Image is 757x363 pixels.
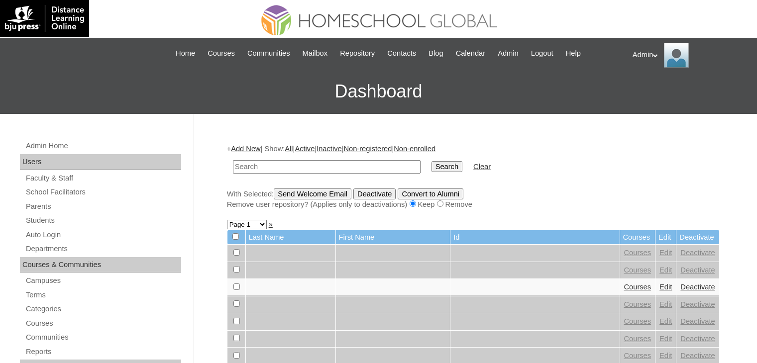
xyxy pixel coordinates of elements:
a: Terms [25,289,181,301]
a: Edit [659,283,672,291]
a: Edit [659,300,672,308]
a: Mailbox [298,48,333,59]
a: Add New [231,145,260,153]
a: Courses [624,266,651,274]
span: Contacts [387,48,416,59]
a: Blog [424,48,448,59]
div: Remove user repository? (Applies only to deactivations) Keep Remove [227,199,720,210]
span: Home [176,48,195,59]
span: Admin [498,48,519,59]
a: Non-enrolled [394,145,435,153]
div: Users [20,154,181,170]
img: logo-white.png [5,5,84,32]
span: Logout [531,48,553,59]
a: Courses [624,335,651,343]
a: Courses [25,317,181,330]
input: Search [432,161,462,172]
a: Students [25,214,181,227]
td: Last Name [246,230,335,245]
a: Admin [493,48,524,59]
td: First Name [336,230,450,245]
a: Deactivate [680,249,715,257]
div: Admin [633,43,747,68]
td: Deactivate [676,230,719,245]
a: Courses [624,300,651,308]
span: Calendar [456,48,485,59]
span: Mailbox [303,48,328,59]
a: Edit [659,317,672,325]
a: Courses [624,352,651,360]
div: + | Show: | | | | [227,144,720,209]
input: Send Welcome Email [274,188,351,199]
a: School Facilitators [25,186,181,198]
a: Categories [25,303,181,315]
a: Home [171,48,200,59]
a: Departments [25,243,181,255]
span: Courses [208,48,235,59]
input: Search [233,160,421,174]
span: Communities [247,48,290,59]
a: Repository [335,48,380,59]
a: Clear [473,163,491,171]
img: Admin Homeschool Global [664,43,689,68]
a: Calendar [451,48,490,59]
a: Deactivate [680,266,715,274]
a: All [285,145,293,153]
input: Deactivate [353,188,396,199]
td: Edit [655,230,676,245]
a: Courses [624,317,651,325]
a: Courses [203,48,240,59]
a: Communities [25,331,181,344]
span: Blog [429,48,443,59]
a: Contacts [382,48,421,59]
a: Deactivate [680,283,715,291]
span: Help [566,48,581,59]
a: Non-registered [343,145,392,153]
a: Faculty & Staff [25,172,181,184]
a: Inactive [317,145,342,153]
a: » [269,220,273,228]
a: Reports [25,346,181,358]
a: Admin Home [25,140,181,152]
span: Repository [340,48,375,59]
a: Campuses [25,274,181,287]
a: Auto Login [25,229,181,241]
a: Courses [624,249,651,257]
td: Id [450,230,619,245]
a: Edit [659,335,672,343]
a: Deactivate [680,300,715,308]
a: Deactivate [680,352,715,360]
a: Logout [526,48,558,59]
a: Parents [25,200,181,213]
a: Communities [242,48,295,59]
a: Courses [624,283,651,291]
a: Help [561,48,586,59]
div: With Selected: [227,188,720,210]
div: Courses & Communities [20,257,181,273]
input: Convert to Alumni [398,188,463,199]
a: Deactivate [680,317,715,325]
h3: Dashboard [5,69,752,114]
a: Edit [659,266,672,274]
td: Courses [620,230,655,245]
a: Edit [659,249,672,257]
a: Active [295,145,315,153]
a: Edit [659,352,672,360]
a: Deactivate [680,335,715,343]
